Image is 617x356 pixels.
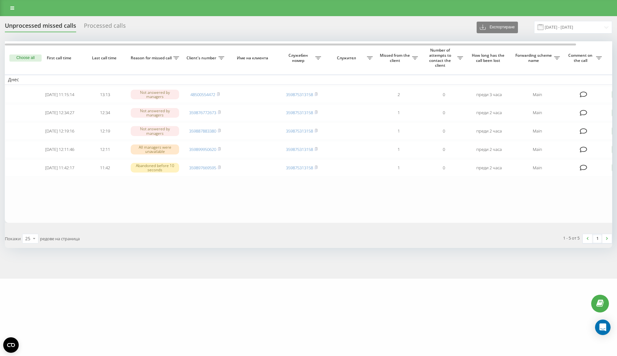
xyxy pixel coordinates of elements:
td: 12:11 [82,141,127,158]
a: 359875313158 [286,165,313,171]
a: 359897669595 [189,165,216,171]
td: 0 [421,141,466,158]
td: 1 [376,123,421,140]
td: [DATE] 12:11:46 [37,141,82,158]
div: Not answered by managers [131,90,179,99]
span: Име на клиента [233,55,274,61]
td: Main [511,123,563,140]
td: 1 [376,159,421,176]
div: Not answered by managers [131,126,179,136]
span: First call time [42,55,77,61]
a: 359875313158 [286,128,313,134]
td: Main [511,86,563,103]
a: 359876772673 [189,110,216,115]
a: 359875313158 [286,92,313,97]
td: [DATE] 12:34:27 [37,104,82,121]
span: Reason for missed call [131,55,173,61]
a: 359899950620 [189,146,216,152]
a: 359875313158 [286,146,313,152]
td: преди 2 часа [466,123,511,140]
span: редове на страница [40,236,80,242]
td: 11:42 [82,159,127,176]
div: All managers were unavailable [131,144,179,154]
td: [DATE] 11:15:14 [37,86,82,103]
a: 359887883380 [189,128,216,134]
a: 1 [592,234,602,243]
td: преди 2 часа [466,159,511,176]
td: 0 [421,104,466,121]
a: 48500554472 [190,92,215,97]
td: 13:13 [82,86,127,103]
button: Open CMP widget [3,337,19,353]
span: Missed from the client [379,53,412,63]
span: Покажи [5,236,21,242]
span: Client's number [186,55,218,61]
td: 1 [376,104,421,121]
a: 359875313158 [286,110,313,115]
td: Main [511,141,563,158]
button: Choose all [9,54,42,62]
td: [DATE] 11:42:17 [37,159,82,176]
div: 25 [25,235,30,242]
span: Forwarding scheme name [515,53,554,63]
div: Processed calls [84,22,126,32]
td: 0 [421,123,466,140]
td: 12:34 [82,104,127,121]
div: Open Intercom Messenger [595,320,611,335]
td: Main [511,159,563,176]
td: преди 2 часа [466,104,511,121]
td: 1 [376,141,421,158]
td: 0 [421,86,466,103]
span: Last call time [87,55,122,61]
td: 0 [421,159,466,176]
span: How long has the call been lost [471,53,506,63]
td: [DATE] 12:19:16 [37,123,82,140]
span: Comment on the call [566,53,596,63]
td: преди 2 часа [466,141,511,158]
div: Not answered by managers [131,108,179,118]
td: Main [511,104,563,121]
td: 12:19 [82,123,127,140]
button: Експортиране [477,22,518,33]
td: преди 3 часа [466,86,511,103]
span: Служител [328,55,367,61]
div: Abandoned before 10 seconds [131,163,179,173]
td: 2 [376,86,421,103]
span: Служебен номер [282,53,315,63]
div: 1 - 5 от 5 [563,235,580,241]
div: Unprocessed missed calls [5,22,76,32]
span: Number of attempts to contact the client [424,48,457,68]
